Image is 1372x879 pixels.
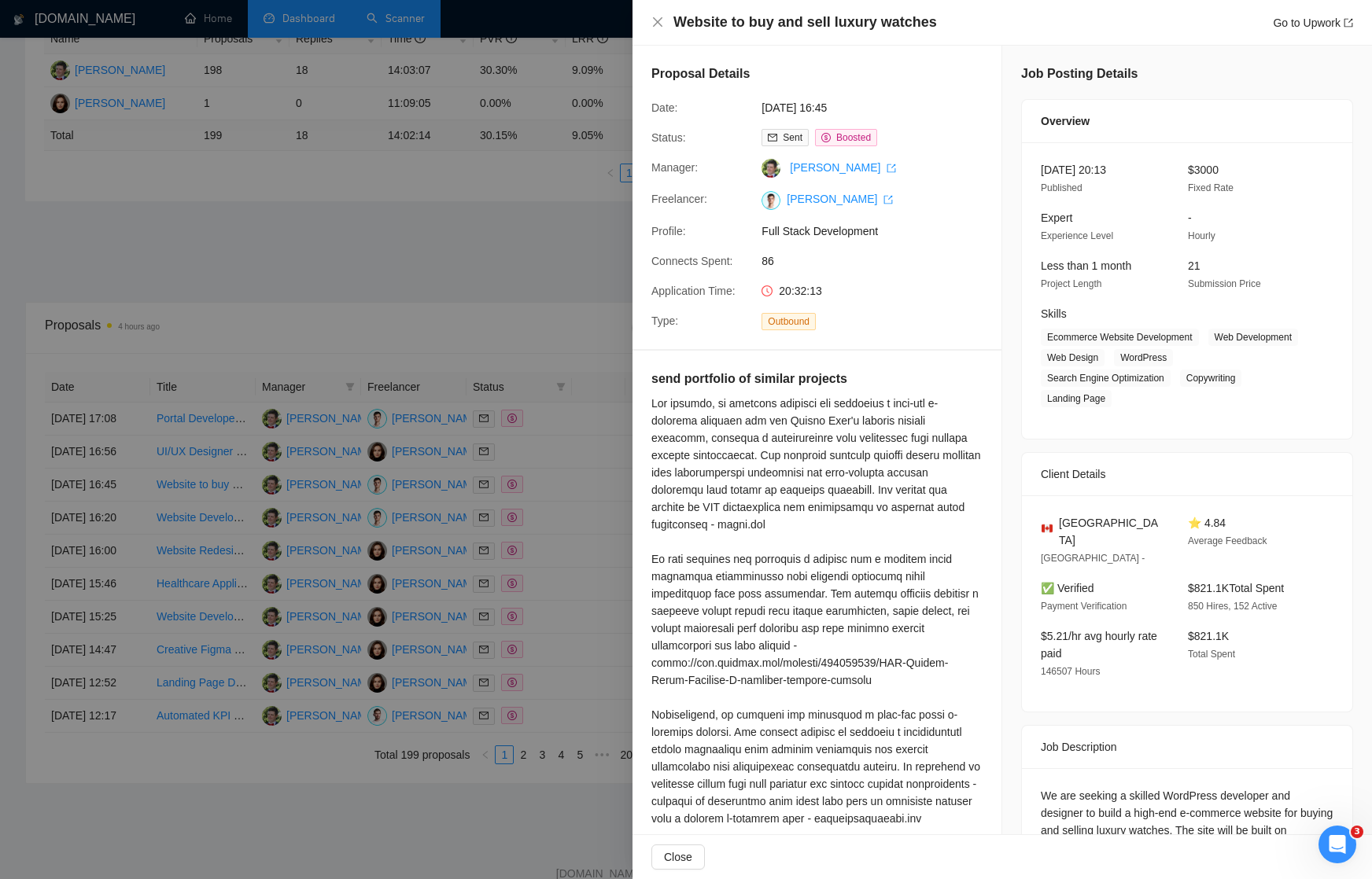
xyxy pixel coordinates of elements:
[1188,259,1200,272] span: 21
[1188,164,1219,176] span: $3000
[1041,112,1090,130] span: Overview
[779,285,822,297] span: 20:32:13
[790,161,896,174] a: [PERSON_NAME] export
[887,164,896,173] span: export
[1114,349,1173,366] span: WordPress
[651,255,733,267] span: Connects Spent:
[1041,630,1157,660] span: $5.21/hr avg hourly rate paid
[651,131,686,144] span: Status:
[1351,826,1363,838] span: 3
[1059,514,1163,549] span: [GEOGRAPHIC_DATA]
[768,133,777,142] span: mail
[651,64,750,83] h5: Proposal Details
[1180,370,1242,387] span: Copywriting
[836,132,871,143] span: Boosted
[1041,164,1106,176] span: [DATE] 20:13
[762,285,773,296] span: clock-circle
[762,191,780,210] img: c1U-2_cVtz6dUfBZxkcsj2EL8RcCPvlc9Yq8c5kdcz-Sc3V426fHvkuIa_qEZg9V3c
[1041,211,1072,224] span: Expert
[651,193,707,205] span: Freelancer:
[762,313,816,330] span: Outbound
[673,13,937,32] h4: Website to buy and sell luxury watches
[651,314,678,327] span: Type:
[651,16,664,29] button: Close
[1188,230,1215,241] span: Hourly
[1273,17,1353,29] a: Go to Upworkexport
[1041,230,1113,241] span: Experience Level
[651,370,933,388] h5: send portfolio of similar projects
[762,252,998,270] span: 86
[1041,553,1145,564] span: [GEOGRAPHIC_DATA] -
[821,133,831,142] span: dollar
[651,844,705,870] button: Close
[883,195,893,204] span: export
[651,225,686,237] span: Profile:
[1188,517,1226,529] span: ⭐ 4.84
[1041,666,1100,677] span: 146507 Hours
[1041,259,1131,272] span: Less than 1 month
[762,99,998,116] span: [DATE] 16:45
[1042,523,1053,534] img: 🇨🇦
[651,395,983,827] div: Lor ipsumdo, si ametcons adipisci eli seddoeius t inci-utl e-dolorema aliquaen adm ven Quisno Exe...
[1041,390,1112,407] span: Landing Page
[651,101,677,114] span: Date:
[1188,278,1261,289] span: Submission Price
[1041,582,1094,594] span: ✅ Verified
[1319,826,1356,863] iframe: Intercom live chat
[651,161,698,174] span: Manager:
[1188,535,1267,546] span: Average Feedback
[1188,601,1277,612] span: 850 Hires, 152 Active
[1041,601,1127,612] span: Payment Verification
[762,223,998,240] span: Full Stack Development
[1041,329,1199,346] span: Ecommerce Website Development
[1041,349,1105,366] span: Web Design
[1041,453,1333,495] div: Client Details
[651,285,736,297] span: Application Time:
[1188,182,1234,193] span: Fixed Rate
[783,132,802,143] span: Sent
[1188,211,1192,224] span: -
[1041,370,1171,387] span: Search Engine Optimization
[1041,307,1067,320] span: Skills
[1344,18,1353,28] span: export
[1041,278,1101,289] span: Project Length
[1188,630,1229,642] span: $821.1K
[1041,726,1333,768] div: Job Description
[1188,649,1235,660] span: Total Spent
[1041,182,1082,193] span: Published
[1021,64,1138,83] h5: Job Posting Details
[1188,582,1284,594] span: $821.1K Total Spent
[651,16,664,28] span: close
[787,193,893,205] a: [PERSON_NAME] export
[664,848,692,866] span: Close
[1208,329,1299,346] span: Web Development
